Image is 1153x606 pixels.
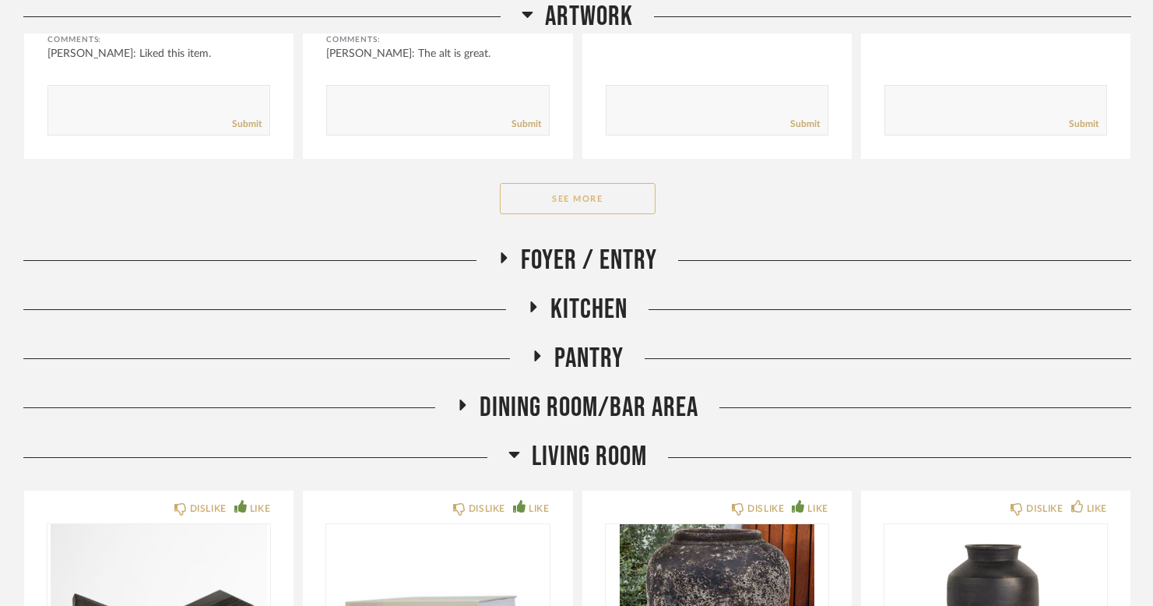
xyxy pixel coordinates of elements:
span: Pantry [554,342,624,375]
span: Living Room [532,440,647,474]
div: DISLIKE [747,501,784,516]
div: DISLIKE [1026,501,1063,516]
div: Comments: [326,32,549,48]
a: Submit [511,118,541,131]
div: [PERSON_NAME]: Liked this item. [47,46,270,62]
div: LIKE [807,501,828,516]
span: Dining Room/Bar Area [480,391,698,425]
div: Comments: [47,32,270,48]
div: LIKE [250,501,270,516]
div: LIKE [1087,501,1107,516]
div: DISLIKE [190,501,227,516]
div: LIKE [529,501,549,516]
span: Foyer / Entry [521,244,657,277]
a: Submit [1069,118,1099,131]
a: Submit [790,118,820,131]
a: Submit [232,118,262,131]
div: DISLIKE [469,501,505,516]
button: See More [500,183,656,214]
span: Kitchen [550,293,627,326]
div: [PERSON_NAME]: The alt is great. [326,46,549,62]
